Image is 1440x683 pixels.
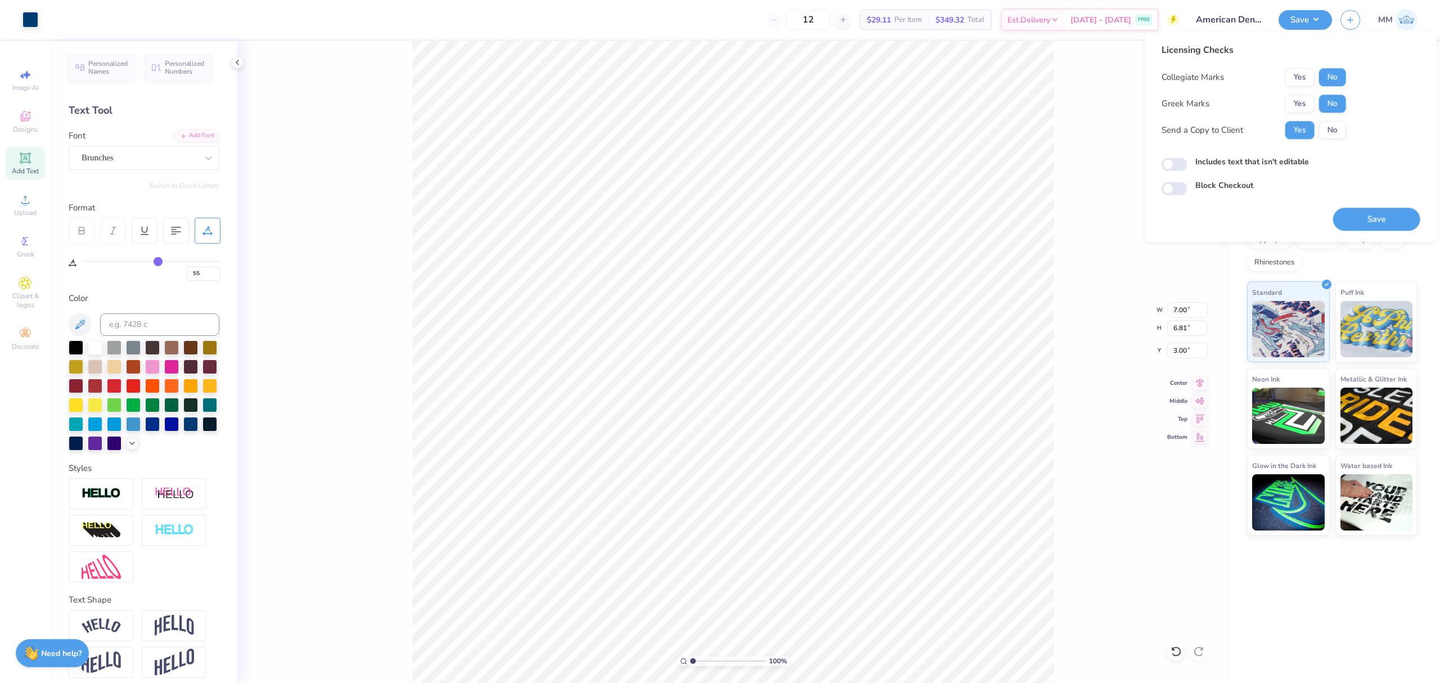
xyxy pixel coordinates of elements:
span: Greek [17,250,34,259]
span: Add Text [12,167,39,176]
button: No [1319,121,1346,139]
a: MM [1378,9,1417,31]
span: Neon Ink [1252,373,1280,385]
input: e.g. 7428 c [100,313,219,336]
span: Top [1167,415,1187,423]
img: Arc [82,618,121,633]
span: 100 % [769,656,787,666]
button: No [1319,95,1346,113]
input: – – [786,10,830,30]
span: Total [967,14,984,26]
span: Per Item [894,14,922,26]
button: Yes [1285,121,1315,139]
img: Mariah Myssa Salurio [1396,9,1417,31]
label: Font [69,129,85,142]
span: Water based Ink [1340,460,1392,471]
span: Clipart & logos [6,291,45,309]
button: No [1319,68,1346,86]
img: Shadow [155,487,194,501]
span: Puff Ink [1340,286,1364,298]
span: $349.32 [935,14,964,26]
div: Color [69,292,219,305]
img: 3d Illusion [82,522,121,540]
img: Stroke [82,487,121,500]
span: Metallic & Glitter Ink [1340,373,1407,385]
button: Switch to Greek Letters [149,181,219,190]
span: Bottom [1167,433,1187,441]
span: Image AI [12,83,39,92]
div: Collegiate Marks [1162,71,1224,84]
div: Greek Marks [1162,97,1209,110]
img: Negative Space [155,524,194,537]
label: Block Checkout [1195,180,1253,192]
span: Middle [1167,397,1187,405]
div: Send a Copy to Client [1162,124,1243,137]
button: Save [1279,10,1332,30]
span: Glow in the Dark Ink [1252,460,1316,471]
button: Save [1333,208,1420,231]
img: Flag [82,651,121,673]
span: Center [1167,379,1187,387]
div: Format [69,201,220,214]
button: Yes [1285,68,1315,86]
button: Yes [1285,95,1315,113]
div: Text Tool [69,103,219,118]
img: Rise [155,649,194,676]
input: Untitled Design [1187,8,1270,31]
span: [DATE] - [DATE] [1070,14,1131,26]
span: Upload [14,208,37,217]
img: Puff Ink [1340,301,1413,357]
span: FREE [1138,16,1150,24]
div: Rhinestones [1247,254,1302,271]
img: Neon Ink [1252,388,1325,444]
div: Add Font [175,129,219,142]
strong: Need help? [41,648,82,659]
span: Designs [13,125,38,134]
span: Personalized Numbers [165,60,205,75]
img: Standard [1252,301,1325,357]
span: Est. Delivery [1007,14,1050,26]
span: Personalized Names [88,60,128,75]
img: Free Distort [82,555,121,579]
span: MM [1378,14,1393,26]
div: Styles [69,462,219,475]
label: Includes text that isn't editable [1195,156,1309,168]
img: Glow in the Dark Ink [1252,474,1325,531]
img: Water based Ink [1340,474,1413,531]
div: Text Shape [69,594,219,606]
img: Metallic & Glitter Ink [1340,388,1413,444]
span: Decorate [12,342,39,351]
span: Standard [1252,286,1282,298]
span: $29.11 [867,14,891,26]
img: Arch [155,615,194,636]
div: Licensing Checks [1162,43,1346,57]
